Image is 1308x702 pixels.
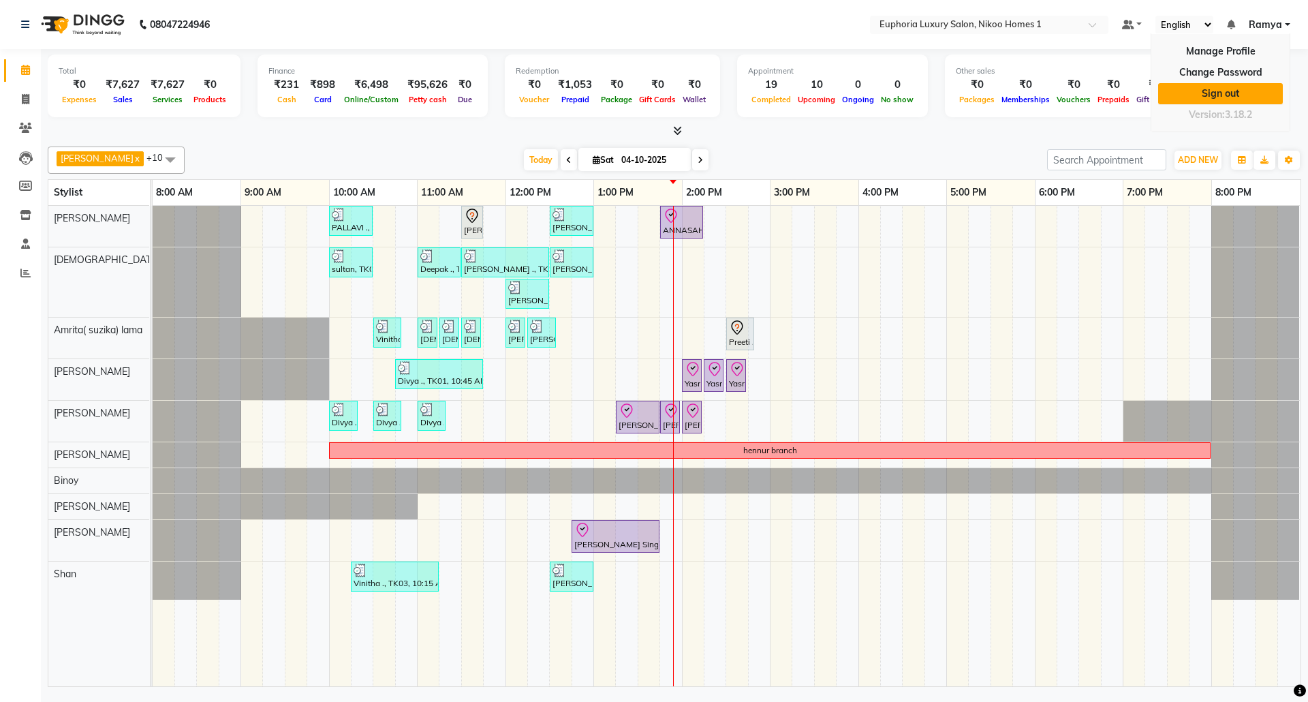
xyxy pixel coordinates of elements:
span: [PERSON_NAME] [54,407,130,419]
span: Petty cash [405,95,450,104]
button: ADD NEW [1174,151,1221,170]
div: [PERSON_NAME] ., TK11, 12:00 PM-12:30 PM, EL-HAIR CUT (Senior Stylist) with hairwash MEN [507,281,548,307]
div: Version:3.18.2 [1158,105,1283,125]
span: Services [149,95,186,104]
a: 11:00 AM [418,183,467,202]
a: 9:00 AM [241,183,285,202]
span: Prepaid [558,95,593,104]
div: Total [59,65,230,77]
span: [PERSON_NAME] [54,448,130,461]
a: Manage Profile [1158,41,1283,62]
span: Stylist [54,186,82,198]
div: ₹0 [1094,77,1133,93]
div: ₹6,498 [341,77,402,93]
div: Redemption [516,65,709,77]
div: [PERSON_NAME] ., TK10, 12:30 PM-01:00 PM, EL-Kid Cut (Below 8 Yrs) BOY [551,208,592,234]
span: Products [190,95,230,104]
a: 8:00 AM [153,183,196,202]
div: Finance [268,65,477,77]
div: [PERSON_NAME] ., TK10, 12:30 PM-01:00 PM, EL-HAIR CUT (Senior Stylist) with hairwash MEN [551,249,592,275]
div: ₹0 [453,77,477,93]
a: 3:00 PM [770,183,813,202]
div: ₹0 [59,77,100,93]
div: Yasmeen ., TK15, 02:15 PM-02:20 PM, EL-Upperlip Threading [705,361,722,390]
span: Gift Cards [1133,95,1177,104]
div: 19 [748,77,794,93]
div: ₹0 [636,77,679,93]
div: [DEMOGRAPHIC_DATA] ., TK06, 11:15 AM-11:20 AM, EL-Eyebrows Threading [441,320,458,346]
input: 2025-10-04 [617,150,685,170]
div: Deepak ., TK09, 11:00 AM-11:30 AM, EL-Kid Cut (Below 8 Yrs) BOY [419,249,459,275]
span: [PERSON_NAME] [54,365,130,378]
div: ₹1,053 [552,77,597,93]
b: 08047224946 [150,5,210,44]
a: 10:00 AM [330,183,379,202]
span: +10 [146,152,173,163]
a: 5:00 PM [947,183,990,202]
div: [PERSON_NAME] ., TK11, 12:00 PM-12:05 PM, EL-Eyebrows Threading [507,320,524,346]
div: ₹0 [1133,77,1177,93]
div: ₹95,626 [402,77,453,93]
span: No show [877,95,917,104]
span: [DEMOGRAPHIC_DATA] [54,254,160,266]
div: [PERSON_NAME] Sing, TK14, 12:45 PM-01:45 PM, EP-Color My Root KP [573,522,658,551]
span: Memberships [998,95,1053,104]
div: ₹0 [597,77,636,93]
span: Completed [748,95,794,104]
div: Divya ., TK01, 10:45 AM-11:45 AM, EP-Full Bikini Intimate [396,361,482,387]
div: ₹0 [1053,77,1094,93]
div: Vinitha ., TK03, 10:15 AM-11:15 AM, EP-Artistic Cut - Senior Stylist [352,564,437,590]
div: Divya ., TK01, 11:00 AM-11:20 AM, EP-Full Legs Cream Wax [419,403,444,429]
div: Divya ., TK01, 10:00 AM-10:20 AM, EP-Under Arms Intimate [330,403,356,429]
span: Binoy [54,474,78,487]
div: [PERSON_NAME] ., TK11, 12:15 PM-12:35 PM, EL-Forehead Threading [529,320,555,346]
span: Today [524,149,558,170]
a: 7:00 PM [1123,183,1166,202]
span: Online/Custom [341,95,402,104]
div: ₹7,627 [145,77,190,93]
img: logo [35,5,128,44]
a: 12:00 PM [506,183,555,202]
a: 4:00 PM [859,183,902,202]
span: Due [454,95,476,104]
div: Preeti ., TK04, 02:30 PM-02:50 PM, EL-Eyebrows Threading [728,320,753,348]
div: hennur branch [743,444,797,457]
div: sultan, TK08, 10:00 AM-10:30 AM, EL-Kid Cut (Below 8 Yrs) BOY [330,249,371,275]
div: ₹898 [305,77,341,93]
div: ₹0 [679,77,709,93]
div: [DEMOGRAPHIC_DATA] ., TK06, 11:30 AM-11:35 AM, EL-Upperlip Threading [463,320,480,346]
span: Voucher [516,95,552,104]
a: 6:00 PM [1035,183,1078,202]
div: [PERSON_NAME] Sing, TK14, 02:00 PM-02:05 PM, EL-Upperlip Threading [683,403,700,431]
span: [PERSON_NAME] [54,212,130,224]
span: Wallet [679,95,709,104]
div: [PERSON_NAME] ., TK12, 11:30 AM-12:30 PM, EL-HAIR CUT (Senior Stylist) with hairwash MEN,EP-[PERS... [463,249,548,275]
div: 0 [839,77,877,93]
a: x [134,153,140,164]
div: Vinitha ., TK03, 10:30 AM-10:50 AM, EL-Upperlip Threading [375,320,400,346]
span: Gift Cards [636,95,679,104]
span: Expenses [59,95,100,104]
a: Change Password [1158,62,1283,83]
div: Yasmeen ., TK15, 02:00 PM-02:05 PM, EL-Eyebrows Threading [683,361,700,390]
span: [PERSON_NAME] [54,500,130,513]
div: Yasmeen ., TK15, 02:30 PM-02:40 PM, EP-Change of Nail Paint Lacquer [728,361,745,390]
div: Other sales [956,65,1177,77]
span: Upcoming [794,95,839,104]
div: ₹0 [190,77,230,93]
div: ₹0 [956,77,998,93]
div: Appointment [748,65,917,77]
span: ADD NEW [1178,155,1218,165]
div: ANNASAHEB ., TK13, 01:45 PM-02:15 PM, EL-HAIR CUT (Senior Stylist) with hairwash MEN [661,208,702,236]
span: [PERSON_NAME] [54,526,130,538]
span: Cash [274,95,300,104]
div: ₹0 [516,77,552,93]
span: Package [597,95,636,104]
span: Vouchers [1053,95,1094,104]
a: 1:00 PM [594,183,637,202]
span: Shan [54,568,76,580]
a: Sign out [1158,83,1283,104]
div: ₹0 [998,77,1053,93]
span: Ramya [1249,18,1282,32]
div: Divya ., TK01, 10:30 AM-10:50 AM, EP-Full Arms Cream Wax [375,403,400,429]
